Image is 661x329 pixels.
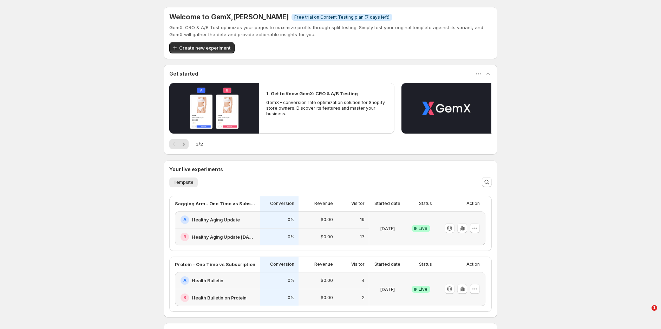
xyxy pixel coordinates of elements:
[266,100,387,117] p: GemX - conversion rate optimization solution for Shopify store owners. Discover its features and ...
[174,180,194,185] span: Template
[169,24,492,38] p: GemX: CRO & A/B Test optimizes your pages to maximize profits through split testing. Simply test ...
[183,217,186,222] h2: A
[351,262,365,267] p: Visitor
[169,70,198,77] h3: Get started
[401,83,491,134] button: Play video
[231,13,289,21] span: , [PERSON_NAME]
[380,225,395,232] p: [DATE]
[169,139,189,149] nav: Pagination
[294,14,390,20] span: Free trial on Content Testing plan (7 days left)
[169,83,259,134] button: Play video
[374,262,400,267] p: Started date
[351,201,365,206] p: Visitor
[321,295,333,301] p: $0.00
[314,201,333,206] p: Revenue
[288,278,294,283] p: 0%
[192,277,223,284] h2: Health Bulletin
[419,201,432,206] p: Status
[380,286,395,293] p: [DATE]
[288,217,294,222] p: 0%
[169,42,235,53] button: Create new experiment
[169,166,223,173] h3: Your live experiments
[321,217,333,222] p: $0.00
[270,262,294,267] p: Conversion
[419,262,432,267] p: Status
[175,200,256,207] p: Sagging Arm - One Time vs Subscription
[374,201,400,206] p: Started date
[419,286,427,292] span: Live
[360,217,365,222] p: 19
[314,262,333,267] p: Revenue
[175,261,255,268] p: Protein - One Time vs Subscription
[192,294,247,301] h2: Health Bulletin on Protein
[270,201,294,206] p: Conversion
[321,234,333,240] p: $0.00
[321,278,333,283] p: $0.00
[362,278,365,283] p: 4
[637,305,654,322] iframe: Intercom live chat
[169,13,289,21] h5: Welcome to GemX
[288,234,294,240] p: 0%
[183,278,186,283] h2: A
[179,139,189,149] button: Next
[192,233,256,240] h2: Healthy Aging Update [DATE]
[482,177,492,187] button: Search and filter results
[183,295,186,301] h2: B
[652,305,657,311] span: 1
[183,234,186,240] h2: B
[192,216,240,223] h2: Healthy Aging Update
[288,295,294,301] p: 0%
[266,90,358,97] h2: 1. Get to Know GemX: CRO & A/B Testing
[196,141,203,148] span: 1 / 2
[179,44,230,51] span: Create new experiment
[419,226,427,231] span: Live
[360,234,365,240] p: 17
[466,262,480,267] p: Action
[362,295,365,301] p: 2
[466,201,480,206] p: Action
